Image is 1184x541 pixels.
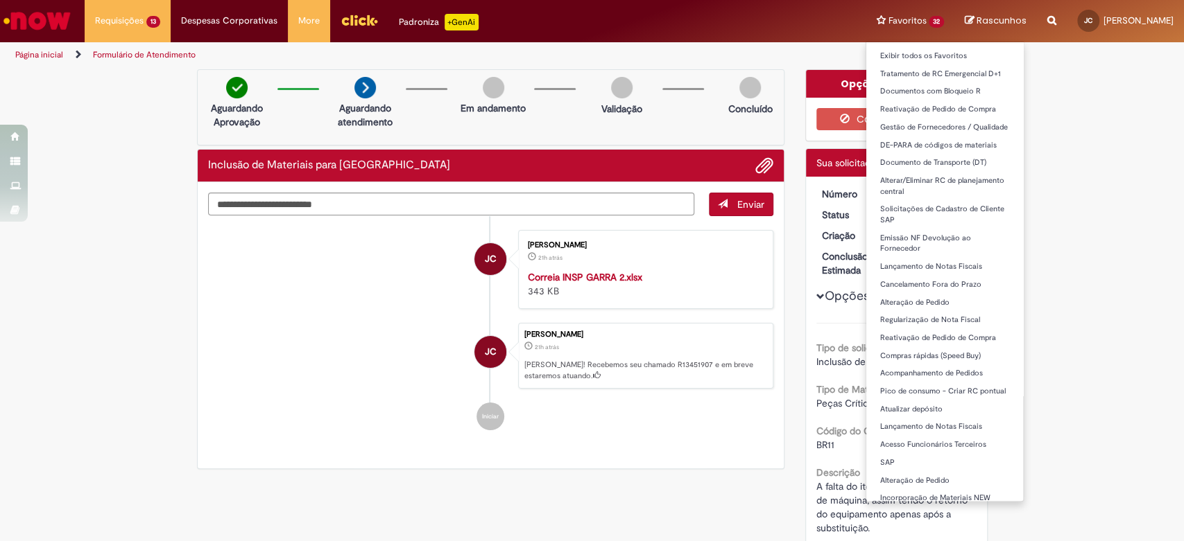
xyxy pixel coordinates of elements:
[866,419,1023,434] a: Lançamento de Notas Fiscais
[1104,15,1174,26] span: [PERSON_NAME]
[535,343,559,351] time: 27/08/2025 11:30:25
[755,157,773,175] button: Adicionar anexos
[298,14,320,28] span: More
[866,330,1023,346] a: Reativação de Pedido de Compra
[812,249,897,277] dt: Conclusão Estimada
[709,193,773,216] button: Enviar
[816,480,970,534] span: A falta do item pode causar parada de máquina, assim tendo o retorno do equipamento apenas após a...
[474,243,506,275] div: Jessica Naiade Viana Costa
[816,397,877,409] span: Peças Críticas
[524,360,766,381] p: [PERSON_NAME]! Recebemos seu chamado R13451907 e em breve estaremos atuando.
[181,14,277,28] span: Despesas Corporativas
[483,77,504,98] img: img-circle-grey.png
[866,366,1023,381] a: Acompanhamento de Pedidos
[929,16,944,28] span: 32
[728,102,772,116] p: Concluído
[806,70,987,98] div: Opções do Chamado
[95,14,144,28] span: Requisições
[866,312,1023,328] a: Regularização de Nota Fiscal
[528,271,642,283] a: Correia INSP GARRA 2.xlsx
[965,15,1027,28] a: Rascunhos
[538,254,563,262] time: 27/08/2025 11:29:31
[816,425,893,437] b: Código do Centro
[866,455,1023,470] a: SAP
[866,42,1024,502] ul: Favoritos
[866,490,1023,506] a: Incorporação de Materiais NEW
[816,355,904,368] span: Inclusão de estoque
[535,343,559,351] span: 21h atrás
[866,295,1023,310] a: Alteração de Pedido
[737,198,764,211] span: Enviar
[528,241,759,249] div: [PERSON_NAME]
[812,229,897,242] dt: Criação
[866,348,1023,364] a: Compras rápidas (Speed Buy)
[866,48,1023,64] a: Exibir todos os Favoritos
[816,383,886,396] b: Tipo de Material
[888,14,926,28] span: Favoritos
[866,473,1023,488] a: Alteração de Pedido
[528,270,759,298] div: 343 KB
[816,342,898,354] b: Tipo de solicitação
[208,216,774,445] ul: Histórico de tíquete
[866,138,1023,153] a: DE-PARA de códigos de materiais
[354,77,376,98] img: arrow-next.png
[866,277,1023,292] a: Cancelamento Fora do Prazo
[812,208,897,222] dt: Status
[485,335,497,369] span: JC
[524,330,766,339] div: [PERSON_NAME]
[611,77,633,98] img: img-circle-grey.png
[866,102,1023,117] a: Reativação de Pedido de Compra
[601,102,642,116] p: Validação
[208,323,774,389] li: Jessica Naiade Viana Costa
[816,438,834,451] span: BR11
[866,437,1023,452] a: Acesso Funcionários Terceiros
[866,66,1023,82] a: Tratamento de RC Emergencial D+1
[203,101,271,129] p: Aguardando Aprovação
[866,384,1023,399] a: Pico de consumo - Criar RC pontual
[977,14,1027,27] span: Rascunhos
[146,16,160,28] span: 13
[866,120,1023,135] a: Gestão de Fornecedores / Qualidade
[816,157,931,169] span: Sua solicitação foi enviada
[399,14,479,30] div: Padroniza
[15,49,63,60] a: Página inicial
[332,101,399,129] p: Aguardando atendimento
[461,101,526,115] p: Em andamento
[866,202,1023,227] a: Solicitações de Cadastro de Cliente SAP
[866,231,1023,256] a: Emissão NF Devolução ao Fornecedor
[816,466,860,479] b: Descrição
[866,84,1023,99] a: Documentos com Bloqueio R
[538,254,563,262] span: 21h atrás
[1084,16,1092,25] span: JC
[208,159,450,172] h2: Inclusão de Materiais para Estoques Histórico de tíquete
[739,77,761,98] img: img-circle-grey.png
[474,336,506,368] div: Jessica Naiade Viana Costa
[208,193,695,216] textarea: Digite sua mensagem aqui...
[866,402,1023,417] a: Atualizar depósito
[812,187,897,201] dt: Número
[10,42,779,68] ul: Trilhas de página
[226,77,248,98] img: check-circle-green.png
[341,10,378,30] img: click_logo_yellow_360x200.png
[445,14,479,30] p: +GenAi
[1,7,73,35] img: ServiceNow
[93,49,196,60] a: Formulário de Atendimento
[866,259,1023,274] a: Lançamento de Notas Fiscais
[485,242,497,276] span: JC
[816,108,977,130] button: Cancelar Chamado
[866,173,1023,199] a: Alterar/Eliminar RC de planejamento central
[866,155,1023,170] a: Documento de Transporte (DT)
